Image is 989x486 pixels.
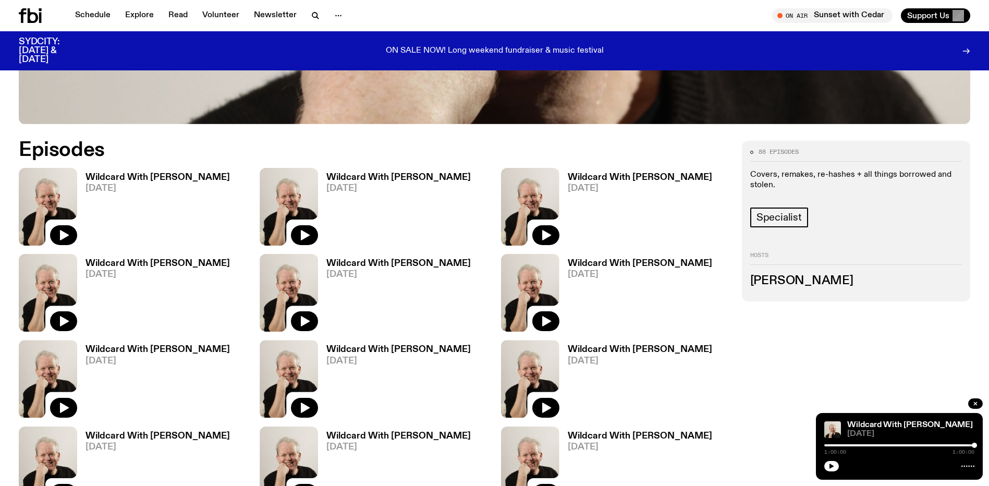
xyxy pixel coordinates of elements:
[568,345,712,354] h3: Wildcard With [PERSON_NAME]
[19,168,77,246] img: Stuart is smiling charmingly, wearing a black t-shirt against a stark white background.
[750,275,962,287] h3: [PERSON_NAME]
[568,443,712,452] span: [DATE]
[772,8,893,23] button: On AirSunset with Cedar
[260,340,318,418] img: Stuart is smiling charmingly, wearing a black t-shirt against a stark white background.
[824,449,846,455] span: 1:00:00
[326,443,471,452] span: [DATE]
[559,173,712,246] a: Wildcard With [PERSON_NAME][DATE]
[501,340,559,418] img: Stuart is smiling charmingly, wearing a black t-shirt against a stark white background.
[907,11,949,20] span: Support Us
[86,443,230,452] span: [DATE]
[86,173,230,182] h3: Wildcard With [PERSON_NAME]
[19,141,649,160] h2: Episodes
[318,173,471,246] a: Wildcard With [PERSON_NAME][DATE]
[86,345,230,354] h3: Wildcard With [PERSON_NAME]
[501,254,559,332] img: Stuart is smiling charmingly, wearing a black t-shirt against a stark white background.
[318,259,471,332] a: Wildcard With [PERSON_NAME][DATE]
[568,184,712,193] span: [DATE]
[326,357,471,366] span: [DATE]
[568,357,712,366] span: [DATE]
[19,38,86,64] h3: SYDCITY: [DATE] & [DATE]
[326,259,471,268] h3: Wildcard With [PERSON_NAME]
[260,254,318,332] img: Stuart is smiling charmingly, wearing a black t-shirt against a stark white background.
[77,345,230,418] a: Wildcard With [PERSON_NAME][DATE]
[824,421,841,438] img: Stuart is smiling charmingly, wearing a black t-shirt against a stark white background.
[568,270,712,279] span: [DATE]
[318,345,471,418] a: Wildcard With [PERSON_NAME][DATE]
[559,345,712,418] a: Wildcard With [PERSON_NAME][DATE]
[86,270,230,279] span: [DATE]
[86,184,230,193] span: [DATE]
[756,212,802,223] span: Specialist
[568,432,712,441] h3: Wildcard With [PERSON_NAME]
[501,168,559,246] img: Stuart is smiling charmingly, wearing a black t-shirt against a stark white background.
[326,184,471,193] span: [DATE]
[69,8,117,23] a: Schedule
[19,340,77,418] img: Stuart is smiling charmingly, wearing a black t-shirt against a stark white background.
[77,259,230,332] a: Wildcard With [PERSON_NAME][DATE]
[196,8,246,23] a: Volunteer
[386,46,604,56] p: ON SALE NOW! Long weekend fundraiser & music festival
[750,170,962,190] p: Covers, remakes, re-hashes + all things borrowed and stolen.
[86,357,230,366] span: [DATE]
[953,449,974,455] span: 1:00:00
[86,432,230,441] h3: Wildcard With [PERSON_NAME]
[162,8,194,23] a: Read
[119,8,160,23] a: Explore
[326,270,471,279] span: [DATE]
[847,430,974,438] span: [DATE]
[847,421,973,429] a: Wildcard With [PERSON_NAME]
[750,208,808,227] a: Specialist
[326,432,471,441] h3: Wildcard With [PERSON_NAME]
[901,8,970,23] button: Support Us
[326,345,471,354] h3: Wildcard With [PERSON_NAME]
[326,173,471,182] h3: Wildcard With [PERSON_NAME]
[568,259,712,268] h3: Wildcard With [PERSON_NAME]
[750,252,962,265] h2: Hosts
[759,149,799,155] span: 88 episodes
[86,259,230,268] h3: Wildcard With [PERSON_NAME]
[559,259,712,332] a: Wildcard With [PERSON_NAME][DATE]
[77,173,230,246] a: Wildcard With [PERSON_NAME][DATE]
[248,8,303,23] a: Newsletter
[568,173,712,182] h3: Wildcard With [PERSON_NAME]
[19,254,77,332] img: Stuart is smiling charmingly, wearing a black t-shirt against a stark white background.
